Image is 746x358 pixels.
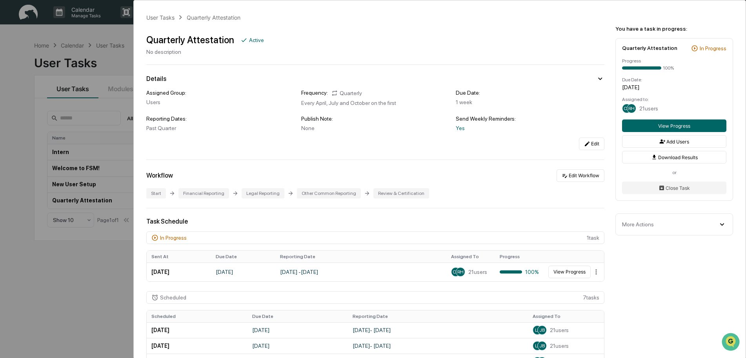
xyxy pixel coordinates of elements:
div: 1 task [146,231,604,244]
div: or [622,170,726,175]
div: Scheduled [160,294,186,301]
div: Quarterly Attestation [146,34,234,46]
div: Reporting Dates: [146,116,295,122]
button: Add Users [622,135,726,148]
div: Due Date: [456,90,604,96]
span: 21 users [639,105,658,112]
th: Due Date [247,310,348,322]
th: Progress [495,251,544,263]
button: View Progress [548,266,591,278]
a: 🔎Data Lookup [5,111,53,125]
div: Legal Reporting [242,188,284,198]
div: Workflow [146,172,173,179]
button: Edit Workflow [557,169,604,182]
th: Assigned To [528,310,604,322]
span: Preclearance [16,99,51,107]
div: None [301,125,450,131]
div: Start [146,188,166,198]
div: Details [146,75,166,83]
a: 🗄️Attestations [54,96,100,110]
div: Past Quarter [146,125,295,131]
div: Due Date: [622,77,726,83]
div: Other Common Reporting [297,188,361,198]
div: We're available if you need us! [27,68,99,74]
div: Quarterly Attestation [622,45,677,51]
span: LR [535,327,540,333]
div: 🖐️ [8,100,14,106]
th: Sent At [147,251,211,263]
div: Task Schedule [146,218,604,225]
span: RH [628,106,635,111]
button: Start new chat [133,62,143,72]
td: [DATE] - [DATE] [348,338,528,354]
td: [DATE] [147,322,247,338]
button: Close Task [622,182,726,194]
div: In Progress [700,45,726,51]
div: Publish Note: [301,116,450,122]
span: JB [539,343,545,349]
div: User Tasks [146,14,175,21]
td: [DATE] [247,338,348,354]
td: [DATE] - [DATE] [275,263,446,281]
iframe: Open customer support [721,332,742,353]
div: Quarterly Attestation [187,14,240,21]
div: Send Weekly Reminders: [456,116,604,122]
th: Reporting Date [275,251,446,263]
div: Every April, July and October on the first [301,100,450,106]
span: CG [453,269,459,275]
div: 7 task s [146,291,604,304]
span: RH [457,269,464,275]
th: Due Date [211,251,275,263]
span: Data Lookup [16,114,49,122]
div: 100% [500,269,539,275]
span: Attestations [65,99,97,107]
div: Assigned to: [622,97,726,102]
div: Financial Reporting [178,188,229,198]
span: Pylon [78,133,95,139]
a: 🖐️Preclearance [5,96,54,110]
td: [DATE] - [DATE] [348,322,528,338]
button: View Progress [622,119,726,132]
div: Yes [456,125,604,131]
div: Progress [622,58,726,64]
div: Frequency: [301,90,328,97]
div: 1 week [456,99,604,105]
div: Users [146,99,295,105]
div: You have a task in progress: [615,26,733,32]
td: [DATE] [147,263,211,281]
p: How can we help? [8,17,143,29]
td: [DATE] [247,322,348,338]
td: [DATE] [211,263,275,281]
div: Quarterly [331,90,362,97]
div: No description [146,49,264,55]
div: In Progress [160,235,187,241]
span: 21 users [468,269,487,275]
div: 100% [663,65,674,71]
span: 21 users [550,327,569,333]
div: 🗄️ [57,100,63,106]
input: Clear [20,36,129,44]
span: 21 users [550,343,569,349]
div: 🔎 [8,115,14,121]
div: Active [249,37,264,43]
div: Assigned Group: [146,90,295,96]
div: Review & Certification [373,188,429,198]
span: LR [535,343,540,349]
button: Download Results [622,151,726,163]
th: Scheduled [147,310,247,322]
span: CG [624,106,630,111]
td: [DATE] [147,338,247,354]
img: 1746055101610-c473b297-6a78-478c-a979-82029cc54cd1 [8,60,22,74]
div: Start new chat [27,60,129,68]
th: Reporting Date [348,310,528,322]
a: Powered byPylon [55,133,95,139]
div: More Actions [622,221,654,228]
th: Assigned To [446,251,495,263]
button: Edit [579,138,604,150]
span: JB [539,327,545,333]
div: [DATE] [622,84,726,90]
